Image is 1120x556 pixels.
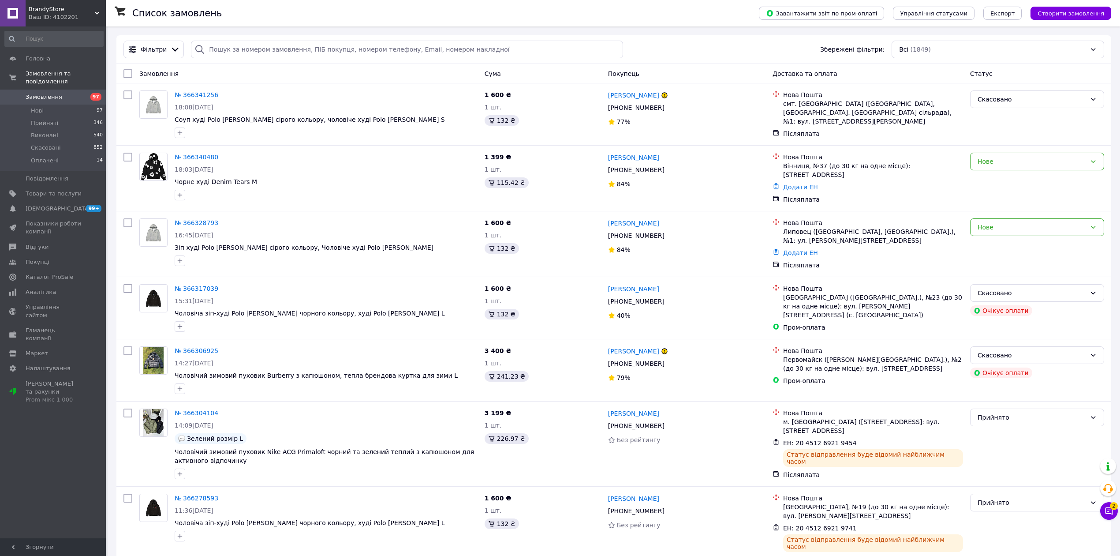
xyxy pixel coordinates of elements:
[783,129,963,138] div: Післяплата
[783,449,963,467] div: Статус відправлення буде відомий найближчим часом
[175,422,213,429] span: 14:09[DATE]
[783,503,963,520] div: [GEOGRAPHIC_DATA], №19 (до 30 кг на одне місце): вул. [PERSON_NAME][STREET_ADDRESS]
[990,10,1015,17] span: Експорт
[144,219,162,246] img: Фото товару
[606,229,666,242] div: [PHONE_NUMBER]
[978,157,1086,166] div: Нове
[608,285,659,293] a: [PERSON_NAME]
[783,417,963,435] div: м. [GEOGRAPHIC_DATA] ([STREET_ADDRESS]: вул. [STREET_ADDRESS]
[139,70,179,77] span: Замовлення
[485,518,519,529] div: 132 ₴
[783,525,857,532] span: ЕН: 20 4512 6921 9741
[97,107,103,115] span: 97
[139,346,168,375] a: Фото товару
[175,166,213,173] span: 18:03[DATE]
[970,70,993,77] span: Статус
[783,409,963,417] div: Нова Пошта
[175,495,218,502] a: № 366278593
[608,409,659,418] a: [PERSON_NAME]
[485,219,511,226] span: 1 600 ₴
[4,31,104,47] input: Пошук
[1038,10,1104,17] span: Створити замовлення
[139,409,168,437] a: Фото товару
[26,258,49,266] span: Покупці
[485,115,519,126] div: 132 ₴
[783,249,818,256] a: Додати ЕН
[970,305,1032,316] div: Очікує оплати
[31,144,61,152] span: Скасовані
[26,190,82,198] span: Товари та послуги
[759,7,884,20] button: Завантажити звіт по пром-оплаті
[1030,7,1111,20] button: Створити замовлення
[26,175,68,183] span: Повідомлення
[978,288,1086,298] div: Скасовано
[485,507,502,514] span: 1 шт.
[606,295,666,308] div: [PHONE_NUMBER]
[783,440,857,447] span: ЕН: 20 4512 6921 9454
[773,70,837,77] span: Доставка та оплата
[485,91,511,98] span: 1 600 ₴
[485,360,502,367] span: 1 шт.
[485,70,501,77] span: Cума
[29,13,106,21] div: Ваш ID: 4102201
[970,368,1032,378] div: Очікує оплати
[175,310,445,317] a: Чоловіча зіп-худі Polo [PERSON_NAME] чорного кольору, худі Polo [PERSON_NAME] L
[485,104,502,111] span: 1 шт.
[93,131,103,139] span: 540
[783,99,963,126] div: смт. [GEOGRAPHIC_DATA] ([GEOGRAPHIC_DATA], [GEOGRAPHIC_DATA]. [GEOGRAPHIC_DATA] сільрада), №1: ву...
[617,374,631,381] span: 79%
[141,45,167,54] span: Фільтри
[29,5,95,13] span: BrandyStore
[143,347,164,374] img: Фото товару
[783,227,963,245] div: Липовец ([GEOGRAPHIC_DATA], [GEOGRAPHIC_DATA].), №1: ул. [PERSON_NAME][STREET_ADDRESS]
[910,46,931,53] span: (1849)
[175,232,213,239] span: 16:45[DATE]
[175,448,474,464] a: Чоловічий зимовий пуховик Nike ACG Primaloft чорний та зелений теплий з капюшоном для активного в...
[139,284,168,312] a: Фото товару
[26,349,48,357] span: Маркет
[86,205,101,212] span: 99+
[175,104,213,111] span: 18:08[DATE]
[783,376,963,385] div: Пром-оплата
[175,116,445,123] a: Соуп худі Polo [PERSON_NAME] сірого кольору, чоловіче худі Polo [PERSON_NAME] S
[606,164,666,176] div: [PHONE_NUMBER]
[485,285,511,292] span: 1 600 ₴
[608,219,659,228] a: [PERSON_NAME]
[178,435,185,442] img: :speech_balloon:
[139,494,168,522] a: Фото товару
[139,218,168,247] a: Фото товару
[144,91,162,118] img: Фото товару
[175,91,218,98] a: № 366341256
[978,498,1086,507] div: Прийнято
[26,303,82,319] span: Управління сайтом
[175,178,257,185] span: Чорне худі Denim Tears M
[175,244,433,251] a: Зіп худі Polo [PERSON_NAME] сірого кольору, Чоловіче худі Polo [PERSON_NAME]
[485,422,502,429] span: 1 шт.
[175,372,458,379] a: Чоловічий зимовий пуховик Burberry з капюшоном, тепла брендова куртка для зими L
[783,293,963,319] div: [GEOGRAPHIC_DATA] ([GEOGRAPHIC_DATA].), №23 (до 30 кг на одне місце): вул. [PERSON_NAME][STREET_A...
[191,41,623,58] input: Пошук за номером замовлення, ПІБ покупця, номером телефону, Email, номером накладної
[900,10,967,17] span: Управління статусами
[26,243,49,251] span: Відгуки
[783,218,963,227] div: Нова Пошта
[485,433,529,444] div: 226.97 ₴
[485,154,511,161] span: 1 399 ₴
[783,195,963,204] div: Післяплата
[978,350,1086,360] div: Скасовано
[485,371,529,382] div: 241.23 ₴
[187,435,243,442] span: Зелений розмір L
[606,357,666,370] div: [PHONE_NUMBER]
[485,409,511,417] span: 3 199 ₴
[983,7,1022,20] button: Експорт
[26,327,82,342] span: Гаманець компанії
[175,347,218,354] a: № 366306925
[485,297,502,304] span: 1 шт.
[783,184,818,191] a: Додати ЕН
[26,273,73,281] span: Каталог ProSale
[608,347,659,356] a: [PERSON_NAME]
[783,346,963,355] div: Нова Пошта
[31,119,58,127] span: Прийняті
